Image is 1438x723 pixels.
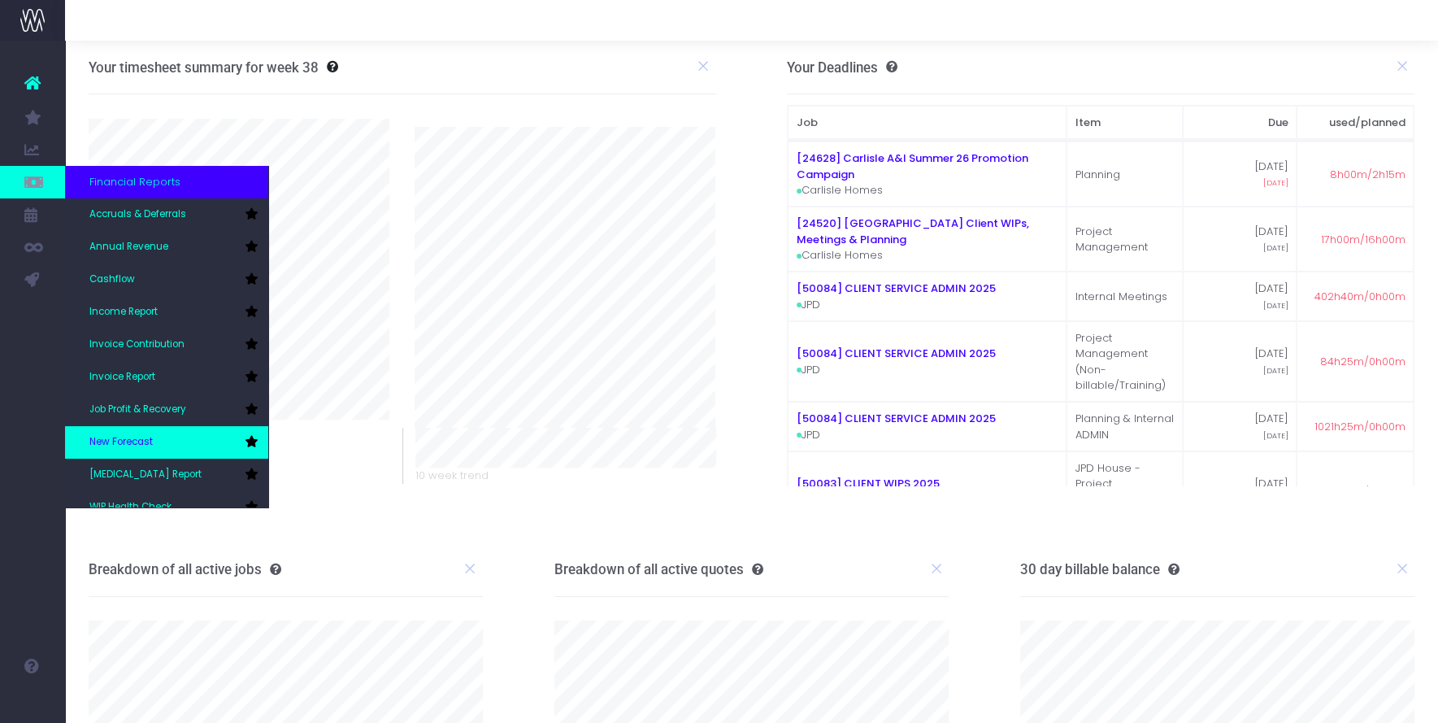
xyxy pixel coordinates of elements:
span: [MEDICAL_DATA] Report [89,468,202,482]
a: Cashflow [65,264,268,296]
td: [DATE] [1183,402,1297,451]
span: New Forecast [89,435,153,450]
td: Project Management [1067,207,1183,272]
span: Invoice Contribution [89,338,185,352]
a: [24520] [GEOGRAPHIC_DATA] Client WIPs, Meetings & Planning [797,216,1029,247]
span: 10 week trend [415,468,489,484]
span: 17h00m/16h00m [1321,232,1405,248]
td: Planning & Internal ADMIN [1067,402,1183,451]
span: Job Profit & Recovery [89,403,186,417]
span: [DATE] [1262,242,1288,254]
th: used/planned: activate to sort column ascending [1297,106,1414,140]
h3: Breakdown of all active jobs [89,561,281,577]
img: images/default_profile_image.png [20,690,45,715]
a: Income Report [65,296,268,329]
span: Annual Revenue [89,240,168,255]
td: JPD [788,272,1067,321]
span: [DATE] [1262,300,1288,311]
span: 84h25m/0h00m [1320,354,1405,370]
a: New Forecast [65,426,268,459]
span: [DATE] [1262,365,1288,377]
a: [50083] CLIENT WIPS 2025 [797,476,940,491]
td: JPD [788,451,1067,533]
a: Accruals & Deferrals [65,198,268,231]
td: [DATE] [1183,321,1297,403]
td: Internal Meetings [1067,272,1183,321]
th: Job: activate to sort column ascending [788,106,1067,140]
a: Invoice Report [65,361,268,394]
a: Job Profit & Recovery [65,394,268,426]
span: [DATE] [1262,430,1288,442]
span: Income Report [89,305,158,320]
td: Carlisle Homes [788,207,1067,272]
td: JPD [788,321,1067,403]
a: [24628] Carlisle A&I Summer 26 Promotion Campaign [797,150,1028,182]
h3: Your timesheet summary for week 38 [89,59,319,76]
span: Invoice Report [89,370,155,385]
span: 8h00m/2h15m [1330,167,1405,183]
span: Cashflow [89,272,135,287]
span: 402h40m/0h00m [1314,289,1405,305]
h3: Breakdown of all active quotes [554,561,763,577]
a: [MEDICAL_DATA] Report [65,459,268,491]
td: JPD House - Project Management Non-billable [1067,451,1183,533]
span: 154h25m/0h00m [1318,484,1405,500]
span: [DATE] [1262,177,1288,189]
a: Annual Revenue [65,231,268,264]
a: WIP Health Check [65,491,268,524]
span: 1021h25m/0h00m [1314,419,1405,435]
td: [DATE] [1183,451,1297,533]
span: Accruals & Deferrals [89,207,186,222]
td: [DATE] [1183,207,1297,272]
td: [DATE] [1183,272,1297,321]
th: Due: activate to sort column ascending [1183,106,1297,140]
td: [DATE] [1183,142,1297,207]
h3: 30 day billable balance [1020,561,1180,577]
td: Planning [1067,142,1183,207]
a: Invoice Contribution [65,329,268,361]
a: [50084] CLIENT SERVICE ADMIN 2025 [797,411,996,426]
span: Financial Reports [89,174,180,190]
span: 0% [359,428,390,459]
td: JPD [788,402,1067,451]
h3: Your Deadlines [787,59,897,76]
a: [50084] CLIENT SERVICE ADMIN 2025 [797,281,996,296]
td: Carlisle Homes [788,142,1067,207]
span: WIP Health Check [89,500,172,515]
th: Item: activate to sort column ascending [1067,106,1183,140]
a: [50084] CLIENT SERVICE ADMIN 2025 [797,346,996,361]
td: Project Management (Non-billable/Training) [1067,321,1183,403]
